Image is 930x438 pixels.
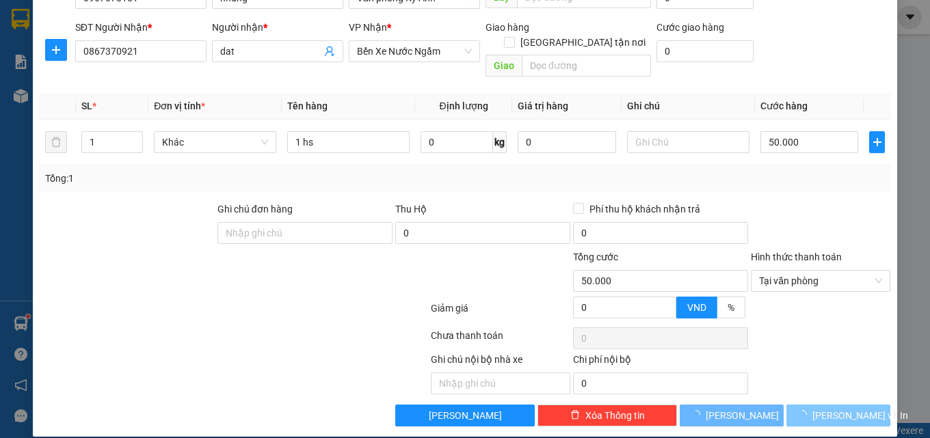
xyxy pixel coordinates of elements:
span: loading [691,410,706,420]
span: Xóa Thông tin [585,408,645,423]
div: Chi phí nội bộ [573,352,748,372]
label: Hình thức thanh toán [751,251,842,262]
div: SĐT Người Nhận [75,20,207,35]
span: Thu Hộ [395,204,427,215]
input: Nhập ghi chú [431,372,570,394]
th: Ghi chú [622,93,755,120]
li: In ngày: 17:41 13/08 [7,101,150,120]
input: VD: Bàn, Ghế [287,131,410,153]
span: user-add [324,46,335,57]
input: Ghi chú đơn hàng [217,222,393,244]
button: [PERSON_NAME] [395,405,535,426]
span: [GEOGRAPHIC_DATA] tận nơi [515,35,651,50]
span: [PERSON_NAME] [706,408,779,423]
span: Bến Xe Nước Ngầm [357,41,472,61]
span: Phí thu hộ khách nhận trả [584,202,706,217]
div: Chưa thanh toán [429,328,572,352]
span: loading [797,410,812,420]
input: Cước giao hàng [656,40,754,62]
span: Tổng cước [573,251,618,262]
span: kg [493,131,507,153]
span: VP Nhận [349,22,387,33]
span: Tên hàng [287,100,328,111]
span: % [728,302,734,313]
input: Ghi Chú [627,131,749,153]
span: Khác [162,132,268,152]
span: Giao [486,55,522,77]
label: Cước giao hàng [656,22,724,33]
div: Ghi chú nội bộ nhà xe [431,352,570,372]
button: deleteXóa Thông tin [537,405,677,426]
span: [PERSON_NAME] và In [812,408,908,423]
span: Giá trị hàng [518,100,568,111]
span: plus [46,44,66,55]
input: 0 [518,131,616,153]
span: Giao hàng [486,22,529,33]
input: Dọc đường [522,55,651,77]
span: delete [570,410,580,421]
span: Tại văn phòng [759,271,882,291]
button: plus [45,39,67,61]
button: plus [869,131,885,153]
button: delete [45,131,67,153]
span: Định lượng [440,100,488,111]
div: Tổng: 1 [45,171,360,186]
span: VND [687,302,706,313]
span: SL [81,100,92,111]
div: Người nhận [212,20,343,35]
span: [PERSON_NAME] [429,408,502,423]
span: plus [870,137,884,148]
div: Giảm giá [429,301,572,325]
label: Ghi chú đơn hàng [217,204,293,215]
button: [PERSON_NAME] và In [786,405,890,426]
span: Cước hàng [760,100,808,111]
button: [PERSON_NAME] [680,405,784,426]
li: [PERSON_NAME] [7,82,150,101]
span: Đơn vị tính [154,100,205,111]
